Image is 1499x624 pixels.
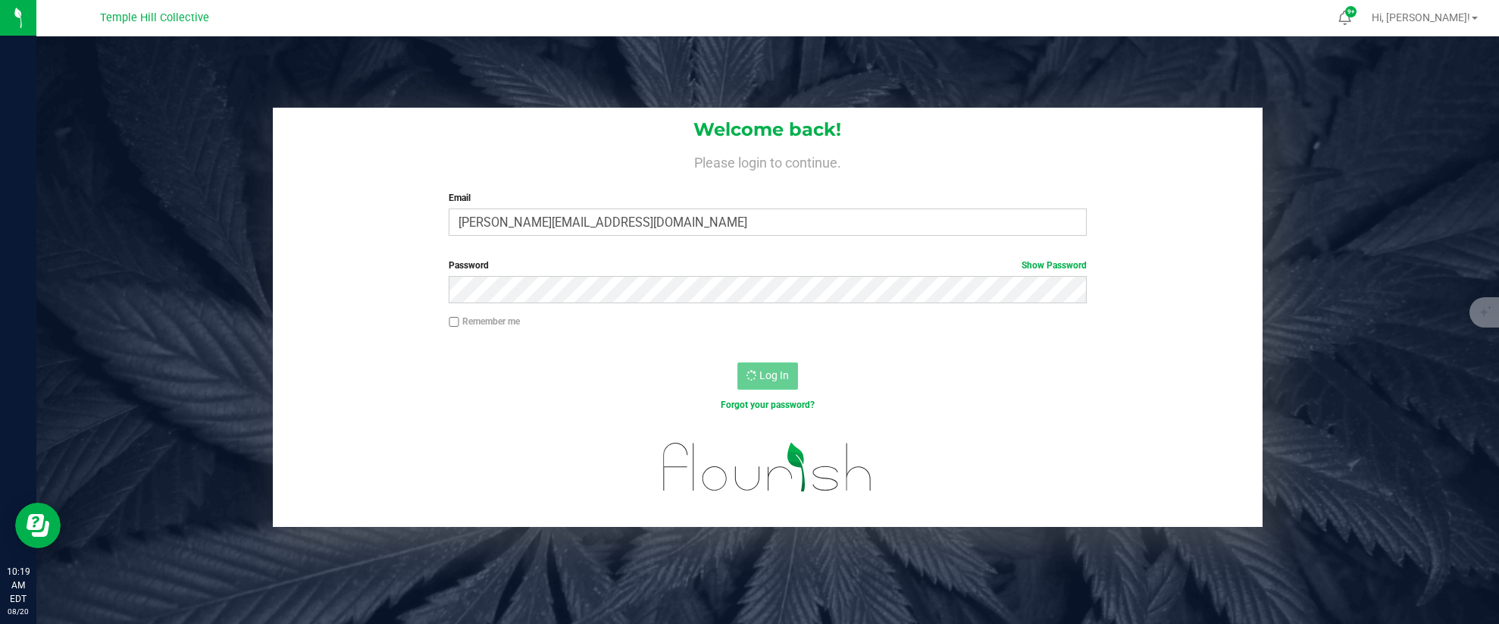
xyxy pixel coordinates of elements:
[759,369,789,381] span: Log In
[1347,9,1354,15] span: 9+
[721,400,815,410] a: Forgot your password?
[273,120,1263,140] h1: Welcome back!
[449,260,489,271] span: Password
[15,503,61,548] iframe: Resource center
[1372,11,1470,24] span: Hi, [PERSON_NAME]!
[449,317,459,328] input: Remember me
[1022,260,1087,271] a: Show Password
[449,191,1086,205] label: Email
[7,606,30,617] p: 08/20
[273,152,1263,170] h4: Please login to continue.
[7,565,30,606] p: 10:19 AM EDT
[644,428,892,507] img: flourish_logo.svg
[737,362,798,390] button: Log In
[449,315,520,328] label: Remember me
[100,11,209,24] span: Temple Hill Collective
